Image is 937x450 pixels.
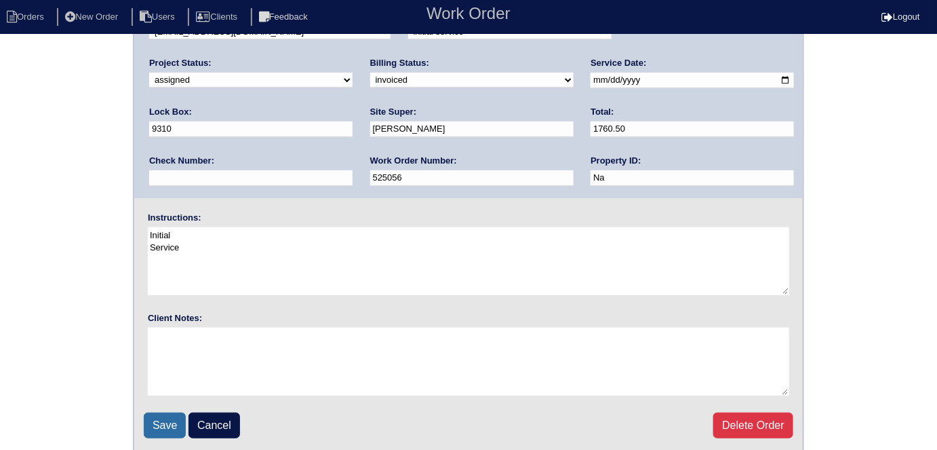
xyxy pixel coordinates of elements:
[370,106,417,118] label: Site Super:
[57,8,129,26] li: New Order
[148,212,201,224] label: Instructions:
[591,57,646,69] label: Service Date:
[881,12,920,22] a: Logout
[132,8,186,26] li: Users
[713,413,793,438] a: Delete Order
[188,413,240,438] a: Cancel
[591,106,614,118] label: Total:
[149,57,212,69] label: Project Status:
[57,12,129,22] a: New Order
[149,106,192,118] label: Lock Box:
[144,413,186,438] input: Save
[591,155,641,167] label: Property ID:
[149,155,214,167] label: Check Number:
[188,8,248,26] li: Clients
[370,155,457,167] label: Work Order Number:
[370,57,429,69] label: Billing Status:
[132,12,186,22] a: Users
[148,227,789,295] textarea: Initial Service
[251,8,319,26] li: Feedback
[188,12,248,22] a: Clients
[148,312,202,324] label: Client Notes:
